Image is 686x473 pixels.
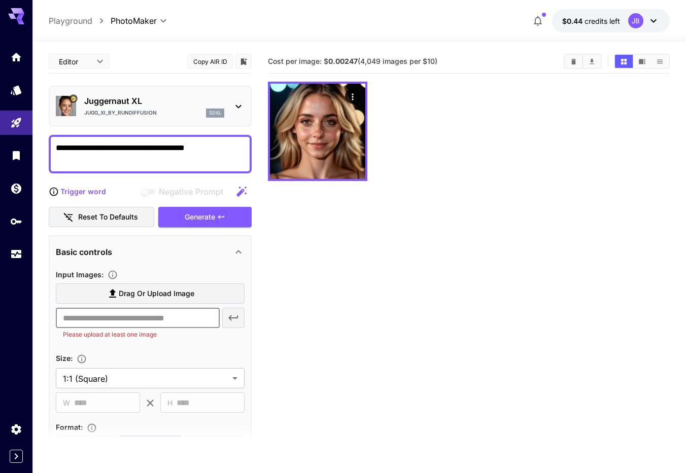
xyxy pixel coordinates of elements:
div: $0.43935 [562,16,620,26]
div: Actions [345,89,360,104]
span: Format : [56,423,83,431]
button: Reset to defaults [49,207,154,228]
b: 0.00247 [328,57,358,65]
div: JB [628,13,643,28]
span: Editor [59,56,90,67]
span: Cost per image: $ (4,049 images per $10) [268,57,437,65]
button: $0.43935 [552,9,670,32]
span: $0.44 [562,17,585,25]
span: Negative Prompt [159,186,223,198]
button: Download All [583,55,601,68]
div: Library [10,149,22,162]
button: Adjust the dimensions of the generated image by specifying its width and height in pixels, or sel... [73,354,91,364]
div: Settings [10,423,22,435]
span: W [63,397,70,409]
p: Playground [49,15,92,27]
button: Add to library [239,55,248,67]
span: Drag or upload image [119,287,194,300]
p: Please upload at least one image [63,330,213,340]
button: Copy AIR ID [187,54,233,69]
div: Home [10,48,22,60]
div: Wallet [10,182,22,195]
div: Show images in grid viewShow images in video viewShow images in list view [614,54,670,69]
span: credits left [585,17,620,25]
button: Choose the file format for the output image. [83,423,101,433]
span: PhotoMaker [111,15,157,27]
button: Clear Images [565,55,582,68]
p: Juggernaut XL [84,95,224,107]
span: Negative prompts are not compatible with the selected model. [139,185,231,198]
nav: breadcrumb [49,15,111,27]
button: Upload a reference image to guide the result. This is needed for Image-to-Image or Inpainting. Su... [104,270,122,280]
span: 1:1 (Square) [63,373,228,385]
img: 9k= [270,84,365,179]
button: Show images in video view [633,55,651,68]
span: Input Images : [56,270,104,279]
button: Expand sidebar [10,450,23,463]
div: Playground [10,117,22,129]
span: H [167,397,173,409]
button: Certified Model – Vetted for best performance and includes a commercial license. [70,95,78,103]
div: Models [10,84,22,96]
button: Show images in list view [651,55,669,68]
p: sdxl [209,110,221,117]
div: API Keys [10,215,22,228]
p: Basic controls [56,246,112,258]
div: Clear ImagesDownload All [564,54,602,69]
p: Jugg_XI_by_RunDiffusion [84,109,157,117]
span: Size : [56,354,73,362]
button: Show images in grid view [615,55,633,68]
span: Generate [185,211,215,224]
div: Usage [10,248,22,261]
p: Trigger word [60,186,106,197]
